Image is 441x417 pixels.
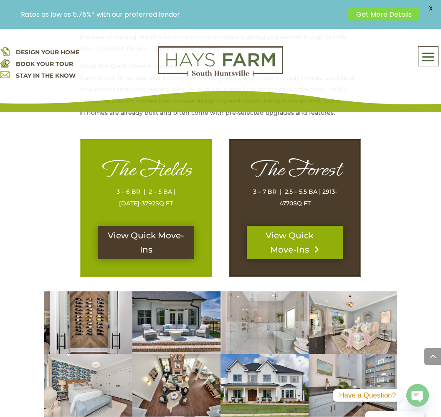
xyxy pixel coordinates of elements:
[158,71,283,78] a: hays farm homes huntsville development
[309,291,397,354] img: 2106-Forest-Gate-82-400x284.jpg
[220,354,309,417] img: hays farm homes
[21,10,344,18] p: Rates as low as 5.75%* with our preferred lender
[98,157,194,186] h1: The Fields
[158,46,283,76] img: Logo
[247,157,343,186] h1: The Forest
[44,354,132,417] img: 2106-Forest-Gate-81-400x284.jpg
[293,200,311,207] span: SQ FT
[132,354,220,417] img: 2106-Forest-Gate-79-400x284.jpg
[424,2,437,15] span: X
[44,291,132,354] img: 2106-Forest-Gate-27-400x284.jpg
[16,60,73,68] a: BOOK YOUR TOUR
[348,8,420,20] a: Get More Details
[247,226,343,259] a: View Quick Move-Ins
[16,72,76,79] a: STAY IN THE KNOW
[16,48,79,56] a: DESIGN YOUR HOME
[309,354,397,417] img: 2106-Forest-Gate-52-400x284.jpg
[155,200,173,207] span: SQ FT
[247,186,343,209] p: 3 – 7 BR | 2.5 – 5.5 BA | 2913-4770
[98,226,194,259] a: View Quick Move-Ins
[132,291,220,354] img: 2106-Forest-Gate-8-400x284.jpg
[117,188,175,207] span: 3 – 6 BR | 2 – 5 BA | [DATE]-3792
[220,291,309,354] img: 2106-Forest-Gate-61-400x284.jpg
